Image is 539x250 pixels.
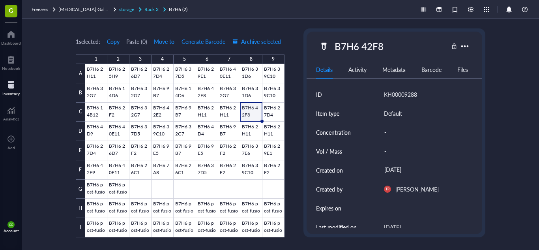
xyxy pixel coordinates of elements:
span: G [9,5,13,15]
div: Add [7,145,15,150]
div: Activity [348,65,367,74]
div: ID [316,90,322,99]
div: [DATE] [384,222,401,232]
span: CG [9,223,13,227]
span: Rack 3 [144,6,159,13]
div: D [76,122,85,141]
div: Notebook [2,66,20,71]
div: 5 [183,55,186,64]
div: Created by [316,185,342,194]
div: Default [384,109,402,118]
button: Copy [107,35,120,48]
a: storageRack 3 [119,6,167,13]
div: 8 [250,55,253,64]
div: 4 [161,55,164,64]
div: Created on [316,166,343,175]
div: Expires on [316,204,341,212]
div: Vol / Mass [316,147,342,156]
div: Item type [316,109,339,118]
div: 3 [139,55,142,64]
div: Account [4,228,19,233]
div: [DATE] [381,163,470,177]
a: Analytics [3,104,19,121]
div: Analytics [3,117,19,121]
a: Freezers [32,6,57,13]
div: 6 [206,55,208,64]
div: - [381,201,470,215]
div: 9 [272,55,275,64]
span: Move to [154,38,174,45]
div: 1 [95,55,97,64]
div: - [381,124,470,141]
a: Dashboard [1,28,21,45]
div: Files [457,65,468,74]
div: C [76,103,85,122]
div: Barcode [421,65,442,74]
div: Metadata [382,65,406,74]
button: Paste (0) [126,35,147,48]
span: Freezers [32,6,48,13]
div: I [76,218,85,237]
a: Notebook [2,53,20,71]
div: Dashboard [1,41,21,45]
button: Archive selected [232,35,281,48]
a: B7H6 (2) [169,6,189,13]
div: Inventory [2,91,20,96]
div: G [76,180,85,199]
div: Details [316,65,333,74]
span: Generate Barcode [182,38,225,45]
div: F [76,160,85,180]
div: [PERSON_NAME] [395,184,439,194]
button: Move to [153,35,175,48]
div: B7H6 42F8 [331,38,387,55]
div: 7 [228,55,230,64]
span: Copy [107,38,120,45]
div: Concentration [316,128,351,137]
div: 2 [117,55,120,64]
div: Last modified on [316,223,357,231]
span: TR [386,187,389,191]
span: Archive selected [232,38,281,45]
a: [MEDICAL_DATA] Galileo [58,6,118,13]
div: KH00009288 [384,90,417,99]
a: Inventory [2,79,20,96]
span: storage [119,6,134,13]
div: H [76,199,85,218]
button: Generate Barcode [181,35,226,48]
div: B [76,83,85,103]
div: A [76,64,85,83]
div: 1 selected: [76,37,100,46]
div: - [381,143,470,160]
span: [MEDICAL_DATA] Galileo [58,6,112,13]
div: E [76,141,85,160]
